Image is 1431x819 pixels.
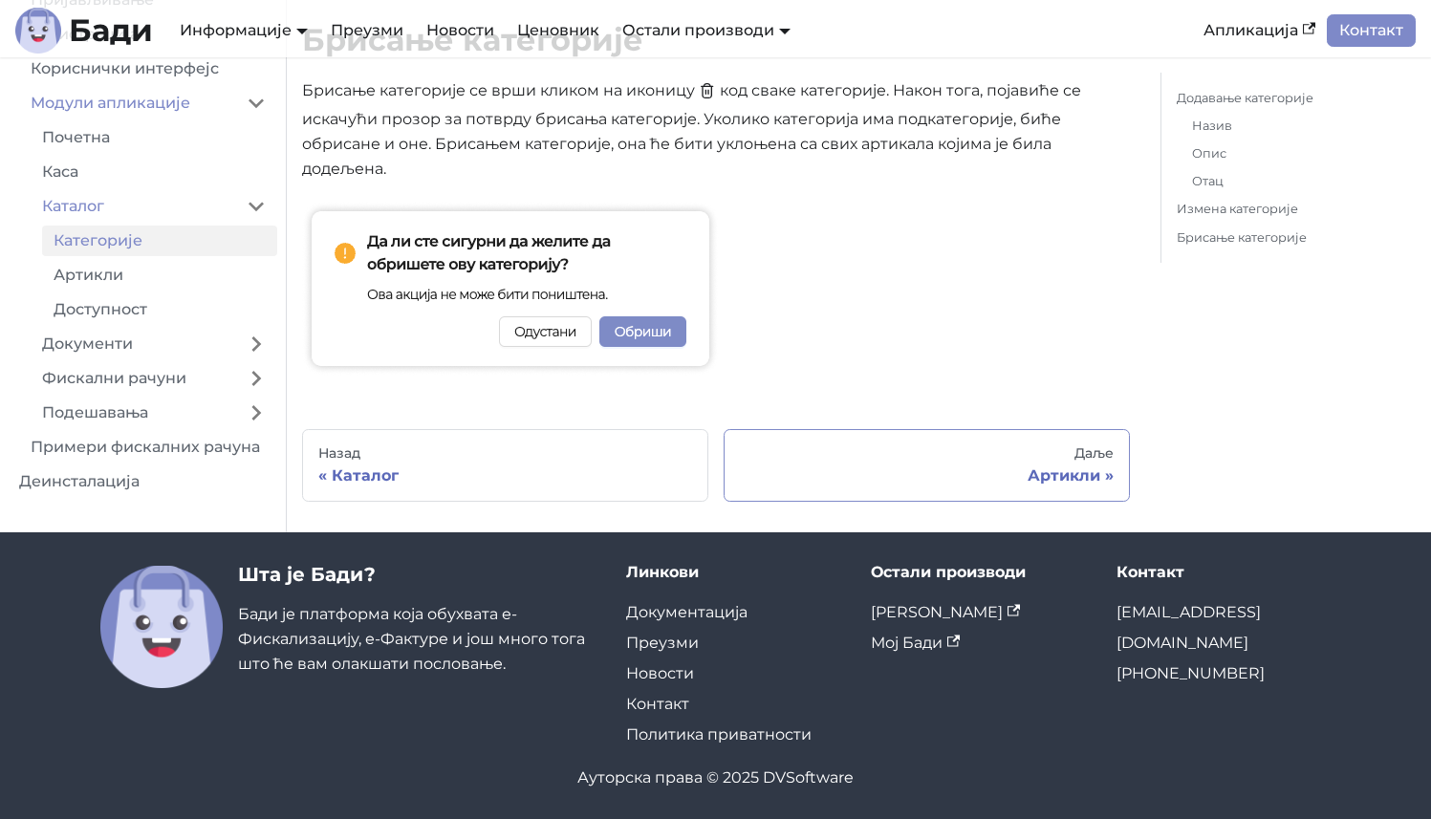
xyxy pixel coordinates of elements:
img: Брисање категорије [302,202,719,376]
a: Назив [1192,116,1400,136]
a: Кориснички интерфејс [19,54,277,84]
a: ЛогоБади [15,8,153,54]
a: Новости [626,664,694,682]
button: Collapse sidebar category 'Каталог' [235,191,277,222]
button: Collapse sidebar category 'Модули апликације' [235,88,277,119]
a: Отац [1192,171,1400,191]
a: Фискални рачуни [31,363,235,394]
div: Контакт [1117,563,1332,582]
h3: Шта је Бади? [238,563,596,587]
a: Остали производи [622,21,791,39]
a: Брисање категорије [1177,227,1408,248]
div: Артикли [740,466,1114,485]
a: Артикли [42,260,277,291]
a: Контакт [1327,14,1416,47]
a: Каса [31,157,277,187]
p: Брисање категорије се врши кликом на иконицу код сваке категорије. Након тога, појавиће се искачу... [302,78,1130,183]
a: Преузми [319,14,415,47]
div: Даље [740,445,1114,463]
a: Додавање категорије [1177,88,1408,108]
a: Преузми [626,634,699,652]
button: Expand sidebar category 'Фискални рачуни' [235,363,277,394]
a: Ценовник [506,14,611,47]
a: Документи [31,329,235,359]
a: Новости [415,14,506,47]
a: Доступност [42,294,277,325]
a: Апликација [1192,14,1327,47]
div: Бади је платформа која обухвата е-Фискализацију, е-Фактуре и још много тога што ће вам олакшати п... [238,563,596,688]
a: Деинсталација [8,466,277,497]
button: Expand sidebar category 'Подешавања' [235,398,277,428]
b: Бади [69,15,153,46]
div: Ауторска права © 2025 DVSoftware [100,765,1332,790]
div: Назад [318,445,692,463]
div: Каталог [318,466,692,485]
div: Остали производи [871,563,1086,582]
a: Мој Бади [871,634,960,652]
a: Каталог [31,191,235,222]
a: Документација [626,603,748,621]
a: Подешавања [31,398,235,428]
img: Лого [15,8,61,54]
a: НазадКаталог [302,429,708,502]
a: Опис [1192,143,1400,163]
a: Информације [180,21,308,39]
a: ДаљеАртикли [724,429,1130,502]
div: Линкови [626,563,841,582]
a: Измена категорије [1177,199,1408,219]
button: Expand sidebar category 'Документи' [235,329,277,359]
a: [PERSON_NAME] [871,603,1020,621]
nav: странице докумената [302,429,1130,502]
a: Категорије [42,226,277,256]
img: Бади [100,566,223,688]
a: Примери фискалних рачуна [19,432,277,463]
a: Контакт [626,695,689,713]
a: Почетна [31,122,277,153]
a: [PHONE_NUMBER] [1117,664,1265,682]
a: [EMAIL_ADDRESS][DOMAIN_NAME] [1117,603,1261,652]
a: Модули апликације [19,88,235,119]
a: Политика приватности [626,725,812,744]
